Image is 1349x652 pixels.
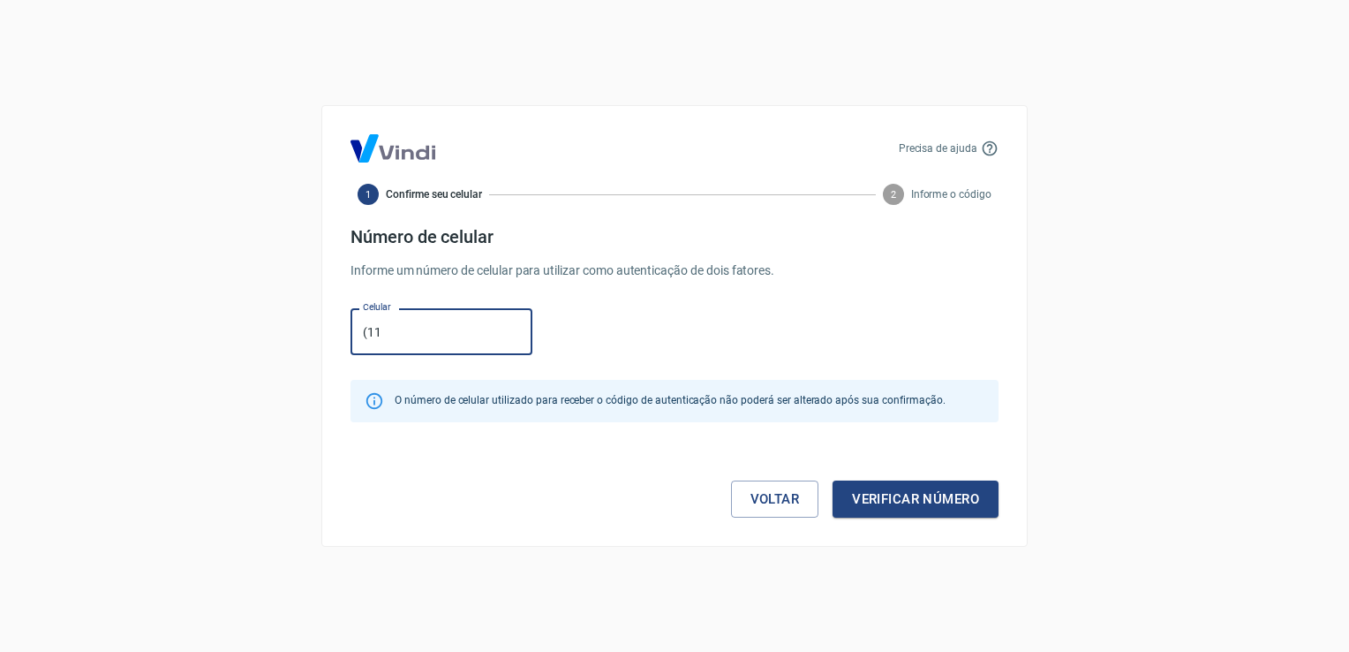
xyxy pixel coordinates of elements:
text: 2 [891,189,896,201]
p: Precisa de ajuda [899,140,977,156]
button: Verificar número [833,481,999,518]
span: Confirme seu celular [386,186,482,202]
text: 1 [366,189,371,201]
div: O número de celular utilizado para receber o código de autenticação não poderá ser alterado após ... [395,385,945,417]
a: Voltar [731,481,819,518]
img: Logo Vind [350,134,435,163]
span: Informe o código [911,186,991,202]
h4: Número de celular [350,226,999,247]
p: Informe um número de celular para utilizar como autenticação de dois fatores. [350,262,999,280]
label: Celular [363,300,391,314]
